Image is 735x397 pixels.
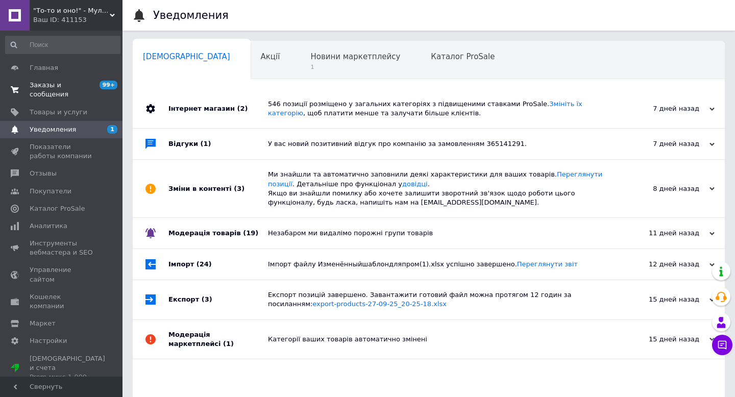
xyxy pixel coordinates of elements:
[30,142,94,161] span: Показатели работы компании
[30,187,71,196] span: Покупатели
[33,15,122,24] div: Ваш ID: 411153
[612,104,715,113] div: 7 дней назад
[268,290,612,309] div: Експорт позицій завершено. Завантажити готовий файл можна протягом 12 годин за посиланням:
[237,105,248,112] span: (2)
[261,52,280,61] span: Акції
[612,335,715,344] div: 15 дней назад
[223,340,234,348] span: (1)
[243,229,258,237] span: (19)
[268,170,612,207] div: Ми знайшли та автоматично заповнили деякі характеристики для ваших товарів. . Детальніше про функ...
[234,185,244,192] span: (3)
[312,300,447,308] a: export-products-27-09-25_20-25-18.xlsx
[30,169,57,178] span: Отзывы
[168,160,268,217] div: Зміни в контенті
[168,280,268,319] div: Експорт
[30,221,67,231] span: Аналитика
[143,52,230,61] span: [DEMOGRAPHIC_DATA]
[197,260,212,268] span: (24)
[168,320,268,359] div: Модерація маркетплейсі
[612,139,715,148] div: 7 дней назад
[268,229,612,238] div: Незабаром ми видалімо порожні групи товарів
[431,52,495,61] span: Каталог ProSale
[30,354,105,382] span: [DEMOGRAPHIC_DATA] и счета
[268,260,612,269] div: Імпорт файлу Изменённыйшаблондляпром(1).xlsx успішно завершено.
[168,129,268,159] div: Відгуки
[712,335,732,355] button: Чат с покупателем
[201,140,211,147] span: (1)
[30,63,58,72] span: Главная
[153,9,229,21] h1: Уведомления
[310,52,400,61] span: Новини маркетплейсу
[30,319,56,328] span: Маркет
[30,373,105,382] div: Prom микс 1 000
[268,170,602,187] a: Переглянути позиції
[30,239,94,257] span: Инструменты вебмастера и SEO
[168,249,268,280] div: Імпорт
[268,100,612,118] div: 546 позиції розміщено у загальних категоріях з підвищеними ставками ProSale. , щоб платити менше ...
[268,335,612,344] div: Категорії ваших товарів автоматично змінені
[168,89,268,128] div: Інтернет магазин
[30,108,87,117] span: Товары и услуги
[612,229,715,238] div: 11 дней назад
[30,336,67,345] span: Настройки
[310,63,400,71] span: 1
[268,100,582,117] a: Змініть їх категорію
[612,260,715,269] div: 12 дней назад
[5,36,120,54] input: Поиск
[268,139,612,148] div: У вас новий позитивний відгук про компанію за замовленням 365141291.
[612,184,715,193] div: 8 дней назад
[168,218,268,249] div: Модерація товарів
[100,81,117,89] span: 99+
[30,81,94,99] span: Заказы и сообщения
[202,295,212,303] span: (3)
[30,292,94,311] span: Кошелек компании
[30,125,76,134] span: Уведомления
[612,295,715,304] div: 15 дней назад
[402,180,428,188] a: довідці
[30,265,94,284] span: Управление сайтом
[33,6,110,15] span: "То-то и оно!" - Мультимаркет праздника
[107,125,117,134] span: 1
[30,204,85,213] span: Каталог ProSale
[517,260,578,268] a: Переглянути звіт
